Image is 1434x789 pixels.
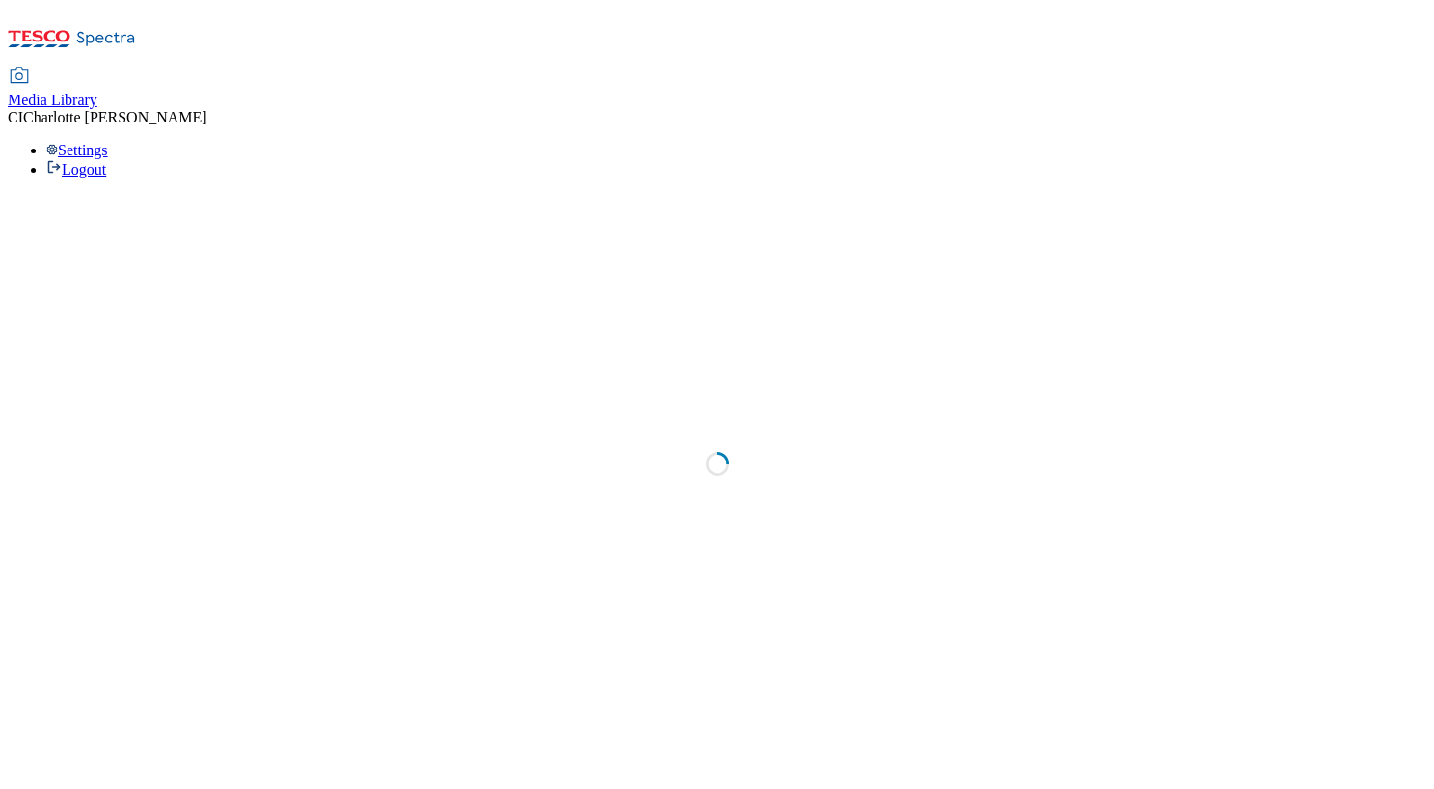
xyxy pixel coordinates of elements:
a: Settings [46,142,108,158]
a: Media Library [8,68,97,109]
span: Media Library [8,92,97,108]
span: CI [8,109,23,125]
a: Logout [46,161,106,177]
span: Charlotte [PERSON_NAME] [23,109,207,125]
